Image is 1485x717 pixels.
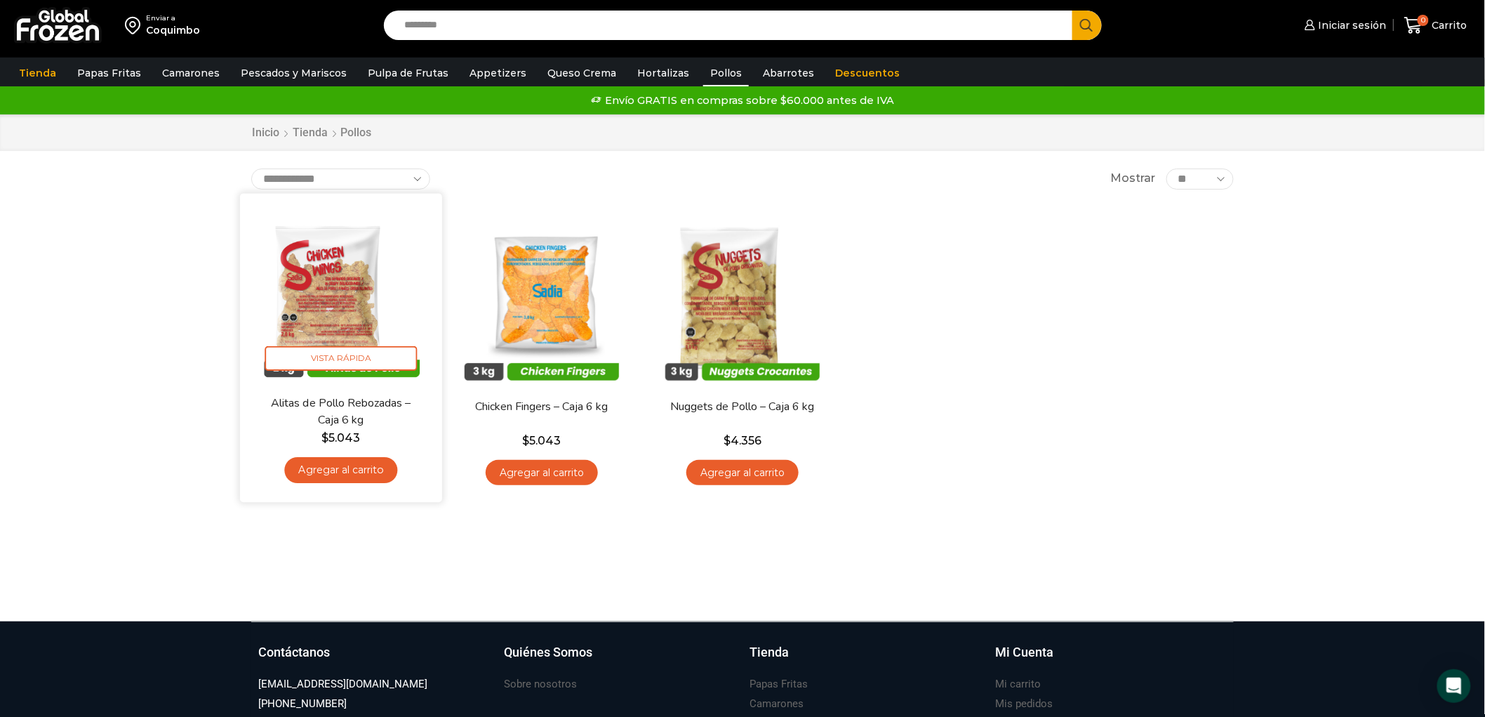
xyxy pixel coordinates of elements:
h3: Camarones [750,697,804,711]
div: Enviar a [146,13,200,23]
a: Hortalizas [630,60,696,86]
a: [PHONE_NUMBER] [258,695,347,713]
span: $ [523,434,530,447]
a: Iniciar sesión [1301,11,1387,39]
a: Mi carrito [995,675,1041,694]
span: $ [321,430,328,444]
a: Quiénes Somos [504,643,735,676]
button: Search button [1072,11,1102,40]
a: Tienda [12,60,63,86]
span: Mostrar [1111,171,1156,187]
h3: [EMAIL_ADDRESS][DOMAIN_NAME] [258,677,427,692]
h1: Pollos [340,126,371,139]
a: Sobre nosotros [504,675,577,694]
a: Nuggets de Pollo – Caja 6 kg [662,399,823,415]
a: Alitas de Pollo Rebozadas – Caja 6 kg [260,395,422,428]
a: Chicken Fingers – Caja 6 kg [461,399,622,415]
a: Descuentos [828,60,907,86]
span: 0 [1418,15,1429,26]
h3: Mi Cuenta [995,643,1053,662]
a: Appetizers [462,60,533,86]
nav: Breadcrumb [251,125,371,141]
a: Agregar al carrito: “Alitas de Pollo Rebozadas - Caja 6 kg” [284,457,397,483]
span: $ [724,434,731,447]
a: Agregar al carrito: “Nuggets de Pollo - Caja 6 kg” [686,460,799,486]
a: Papas Fritas [750,675,808,694]
h3: Mis pedidos [995,697,1053,711]
a: Tienda [292,125,328,141]
a: Mis pedidos [995,695,1053,713]
bdi: 5.043 [523,434,561,447]
h3: Papas Fritas [750,677,808,692]
a: Pulpa de Frutas [361,60,455,86]
span: Carrito [1429,18,1467,32]
div: Coquimbo [146,23,200,37]
a: Queso Crema [540,60,623,86]
h3: Tienda [750,643,789,662]
bdi: 5.043 [321,430,360,444]
bdi: 4.356 [724,434,761,447]
a: Contáctanos [258,643,490,676]
a: Tienda [750,643,981,676]
h3: Contáctanos [258,643,330,662]
span: Vista Rápida [265,346,418,371]
a: Abarrotes [756,60,821,86]
a: [EMAIL_ADDRESS][DOMAIN_NAME] [258,675,427,694]
a: Mi Cuenta [995,643,1227,676]
h3: Quiénes Somos [504,643,592,662]
select: Pedido de la tienda [251,169,430,190]
h3: Sobre nosotros [504,677,577,692]
a: Pollos [703,60,749,86]
a: 0 Carrito [1401,9,1471,42]
div: Open Intercom Messenger [1437,669,1471,703]
span: Iniciar sesión [1315,18,1387,32]
a: Papas Fritas [70,60,148,86]
a: Camarones [155,60,227,86]
a: Agregar al carrito: “Chicken Fingers - Caja 6 kg” [486,460,598,486]
a: Inicio [251,125,280,141]
a: Pescados y Mariscos [234,60,354,86]
a: Camarones [750,695,804,713]
h3: Mi carrito [995,677,1041,692]
h3: [PHONE_NUMBER] [258,697,347,711]
img: address-field-icon.svg [125,13,146,37]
